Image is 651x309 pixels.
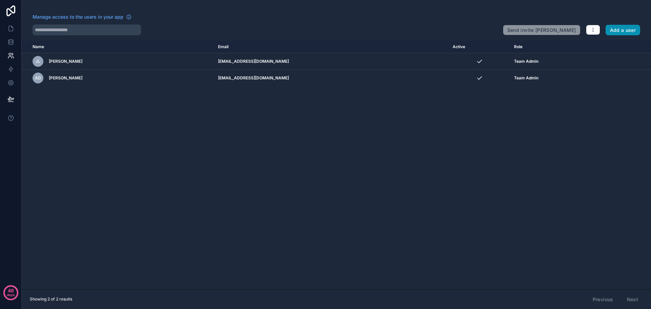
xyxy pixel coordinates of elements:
[8,287,14,294] p: 46
[49,75,82,81] span: [PERSON_NAME]
[449,41,510,53] th: Active
[30,296,72,302] span: Showing 2 of 2 results
[49,59,82,64] span: [PERSON_NAME]
[514,75,538,81] span: Team Admin
[510,41,607,53] th: Role
[606,25,640,36] button: Add a user
[214,53,449,70] td: [EMAIL_ADDRESS][DOMAIN_NAME]
[33,14,123,20] span: Manage access to the users in your app
[22,41,214,53] th: Name
[7,290,15,300] p: days
[36,59,40,64] span: JL
[214,41,449,53] th: Email
[214,70,449,86] td: [EMAIL_ADDRESS][DOMAIN_NAME]
[22,41,651,289] div: scrollable content
[35,75,41,81] span: AD
[33,14,132,20] a: Manage access to the users in your app
[514,59,538,64] span: Team Admin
